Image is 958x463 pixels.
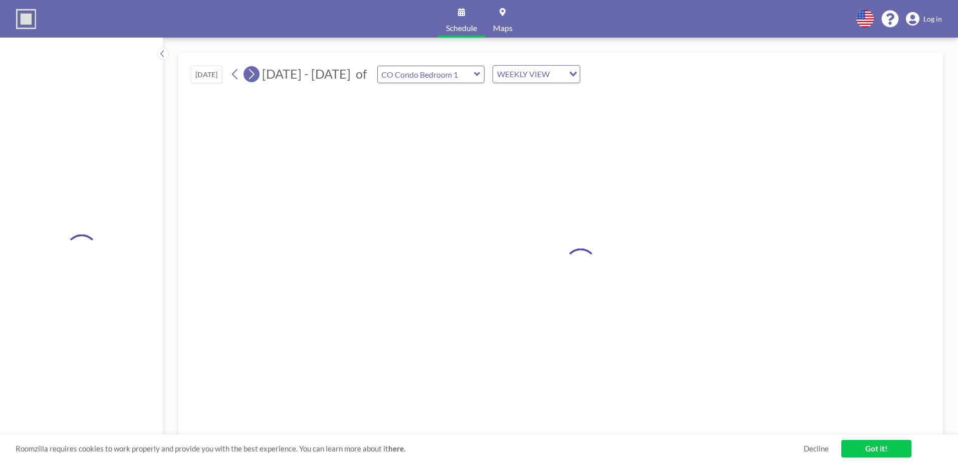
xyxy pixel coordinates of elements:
[493,24,513,32] span: Maps
[262,66,351,81] span: [DATE] - [DATE]
[841,440,911,457] a: Got it!
[495,68,552,81] span: WEEKLY VIEW
[804,444,829,453] a: Decline
[191,66,222,83] button: [DATE]
[378,66,474,83] input: CO Condo Bedroom 1
[356,66,367,82] span: of
[388,444,405,453] a: here.
[16,9,36,29] img: organization-logo
[493,66,580,83] div: Search for option
[923,15,942,24] span: Log in
[553,68,563,81] input: Search for option
[446,24,477,32] span: Schedule
[906,12,942,26] a: Log in
[16,444,804,453] span: Roomzilla requires cookies to work properly and provide you with the best experience. You can lea...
